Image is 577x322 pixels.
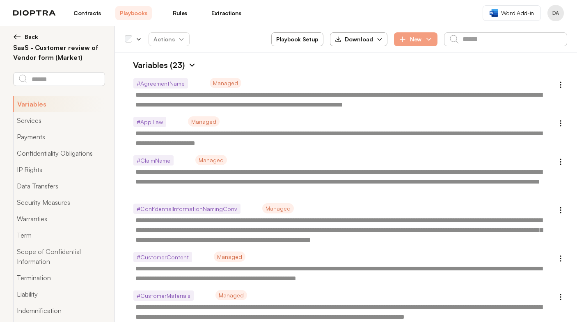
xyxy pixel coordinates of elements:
[214,252,245,262] span: Managed
[13,112,105,129] button: Services
[501,9,534,17] span: Word Add-in
[13,10,56,16] img: logo
[195,155,227,165] span: Managed
[133,252,192,262] span: # CustomerContent
[335,35,373,43] div: Download
[13,145,105,161] button: Confidentiality Obligations
[133,78,188,88] span: # AgreementName
[13,33,105,41] button: Back
[394,32,437,46] button: New
[13,161,105,178] button: IP Rights
[215,290,247,300] span: Managed
[133,290,194,301] span: # CustomerMaterials
[13,33,21,41] img: left arrow
[13,43,105,62] h2: SaaS - Customer review of Vendor form (Market)
[262,203,294,213] span: Managed
[13,243,105,270] button: Scope of Confidential Information
[133,117,166,127] span: # ApplLaw
[125,36,132,43] div: Select all
[133,204,240,214] span: # ConfidentialInformationNamingConv
[115,6,152,20] a: Playbooks
[13,129,105,145] button: Payments
[188,61,196,69] img: Expand
[147,32,191,47] span: Actions
[13,270,105,286] button: Termination
[25,33,38,41] span: Back
[149,32,190,46] button: Actions
[547,5,564,21] button: Profile menu
[188,116,220,127] span: Managed
[13,178,105,194] button: Data Transfers
[13,211,105,227] button: Warranties
[125,59,185,71] h1: Variables (23)
[271,32,323,46] button: Playbook Setup
[13,96,105,112] button: Variables
[13,227,105,243] button: Term
[490,9,498,17] img: word
[208,6,245,20] a: Extractions
[13,302,105,319] button: Indemnification
[330,32,387,46] button: Download
[13,286,105,302] button: Liability
[69,6,105,20] a: Contracts
[210,78,241,88] span: Managed
[162,6,198,20] a: Rules
[133,155,174,166] span: # ClaimName
[483,5,541,21] a: Word Add-in
[13,194,105,211] button: Security Measures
